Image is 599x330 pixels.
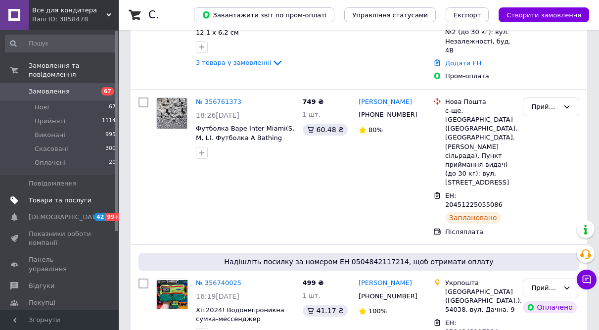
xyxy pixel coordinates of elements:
span: 67 [109,103,116,112]
span: 300 [105,144,116,153]
div: Ваш ID: 3858478 [32,15,119,24]
a: [PERSON_NAME] [359,279,412,288]
span: 18:26[DATE] [196,111,239,119]
a: № 356761373 [196,98,241,105]
span: [DEMOGRAPHIC_DATA] [29,213,102,222]
a: Додати ЕН [445,59,481,67]
a: [PERSON_NAME] шоколад 12,1 х 6,2 см [196,19,281,36]
div: 60.48 ₴ [303,124,348,136]
span: Створити замовлення [507,11,581,19]
span: 1114 [102,117,116,126]
div: Укрпошта [445,279,515,287]
span: Управління статусами [352,11,428,19]
img: Фото товару [157,98,187,129]
div: Заплановано [445,212,501,224]
span: Відгуки [29,282,54,290]
span: Надішліть посилку за номером ЕН 0504842117214, щоб отримати оплату [142,257,575,267]
button: Створити замовлення [499,7,589,22]
a: № 356740025 [196,279,241,286]
span: 3 товара у замовленні [196,59,272,66]
span: Експорт [454,11,481,19]
div: [PHONE_NUMBER] [357,290,418,303]
span: 80% [369,126,383,134]
span: Оплачені [35,158,66,167]
span: 749 ₴ [303,98,324,105]
a: 3 товара у замовленні [196,59,283,66]
span: 1 шт. [303,292,321,299]
span: Повідомлення [29,179,77,188]
span: 100% [369,307,387,315]
div: Прийнято [531,283,559,293]
input: Пошук [5,35,117,52]
div: Оплачено [523,301,576,313]
span: Прийняті [35,117,65,126]
span: Замовлення та повідомлення [29,61,119,79]
span: 99+ [105,213,122,221]
div: 41.17 ₴ [303,305,348,317]
span: Скасовані [35,144,68,153]
span: Товари та послуги [29,196,92,205]
span: ЕН: 20451225055086 [445,192,503,209]
span: 499 ₴ [303,279,324,286]
div: с-ще. [GEOGRAPHIC_DATA] ([GEOGRAPHIC_DATA], [GEOGRAPHIC_DATA]. [PERSON_NAME] сільрада), Пункт при... [445,106,515,188]
span: Покупці [29,298,55,307]
a: Створити замовлення [489,11,589,18]
button: Завантажити звіт по пром-оплаті [194,7,334,22]
div: Післяплата [445,228,515,236]
button: Управління статусами [344,7,436,22]
img: Фото товару [157,280,187,309]
h1: Список замовлень [148,9,249,21]
span: Замовлення [29,87,70,96]
span: 42 [94,213,105,221]
span: Показники роботи компанії [29,230,92,247]
span: 20 [109,158,116,167]
span: Все для кондитера [32,6,106,15]
div: Пром-оплата [445,72,515,81]
span: 1 шт. [303,111,321,118]
button: Експорт [446,7,489,22]
span: Виконані [35,131,65,140]
span: 995 [105,131,116,140]
a: Футболка Bape Inter Miami(S, M, L). Футболка A Bathing Ape. Джерсі Bape x Adidas Inter Miami! [196,125,294,160]
span: 16:19[DATE] [196,292,239,300]
span: Завантажити звіт по пром-оплаті [202,10,326,19]
span: 67 [101,87,114,95]
span: Нові [35,103,49,112]
a: Фото товару [156,97,188,129]
span: Панель управління [29,255,92,273]
a: [PERSON_NAME] [359,97,412,107]
div: [PHONE_NUMBER] [357,108,418,121]
div: Прийнято [531,102,559,112]
a: Фото товару [156,279,188,310]
div: [GEOGRAPHIC_DATA] ([GEOGRAPHIC_DATA].), 54038, вул. Дачна, 9 [445,287,515,315]
div: Нова Пошта [445,97,515,106]
button: Чат з покупцем [577,270,597,289]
